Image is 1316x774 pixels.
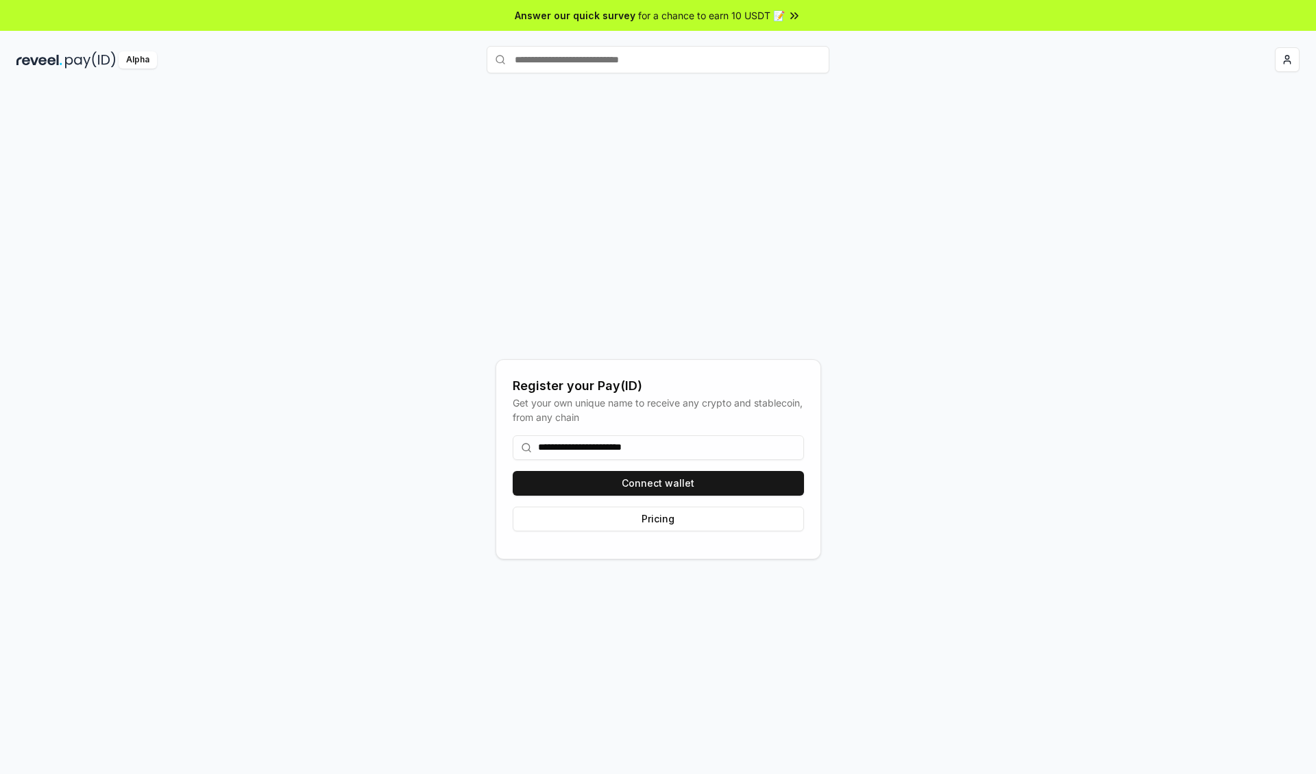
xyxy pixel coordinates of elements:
[638,8,785,23] span: for a chance to earn 10 USDT 📝
[513,471,804,496] button: Connect wallet
[119,51,157,69] div: Alpha
[65,51,116,69] img: pay_id
[513,396,804,424] div: Get your own unique name to receive any crypto and stablecoin, from any chain
[513,507,804,531] button: Pricing
[513,376,804,396] div: Register your Pay(ID)
[515,8,635,23] span: Answer our quick survey
[16,51,62,69] img: reveel_dark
